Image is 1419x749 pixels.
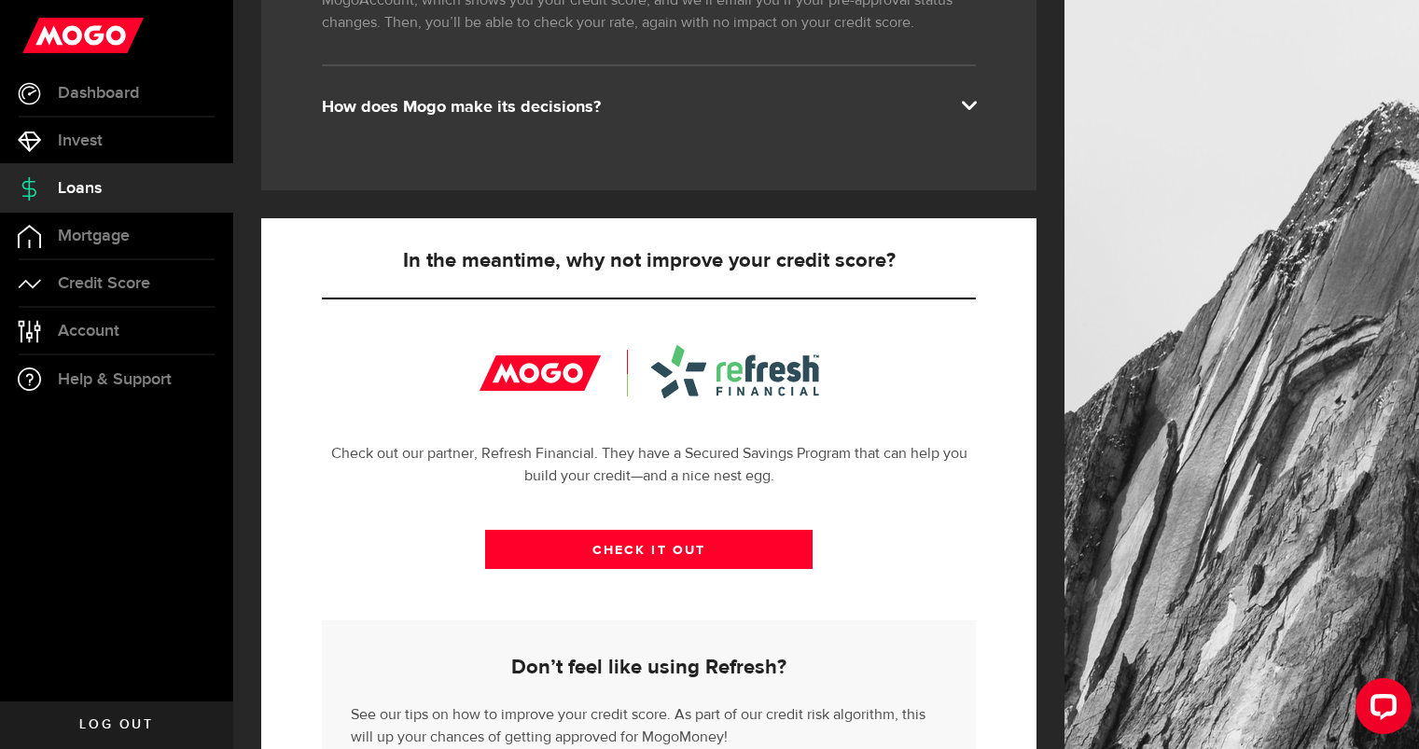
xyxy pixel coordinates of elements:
span: Dashboard [58,85,139,102]
span: Account [58,323,119,340]
iframe: LiveChat chat widget [1341,671,1419,749]
span: Help & Support [58,371,172,388]
span: Log out [79,718,153,731]
h5: Don’t feel like using Refresh? [351,657,947,679]
span: Invest [58,132,103,149]
h5: In the meantime, why not improve your credit score? [322,250,976,272]
div: How does Mogo make its decisions? [322,96,976,118]
p: Check out our partner, Refresh Financial. They have a Secured Savings Program that can help you b... [322,443,976,488]
span: Loans [58,180,102,197]
p: See our tips on how to improve your credit score. As part of our credit risk algorithm, this will... [351,700,947,749]
span: Mortgage [58,228,130,244]
a: CHECK IT OUT [485,530,813,569]
span: Credit Score [58,275,150,292]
